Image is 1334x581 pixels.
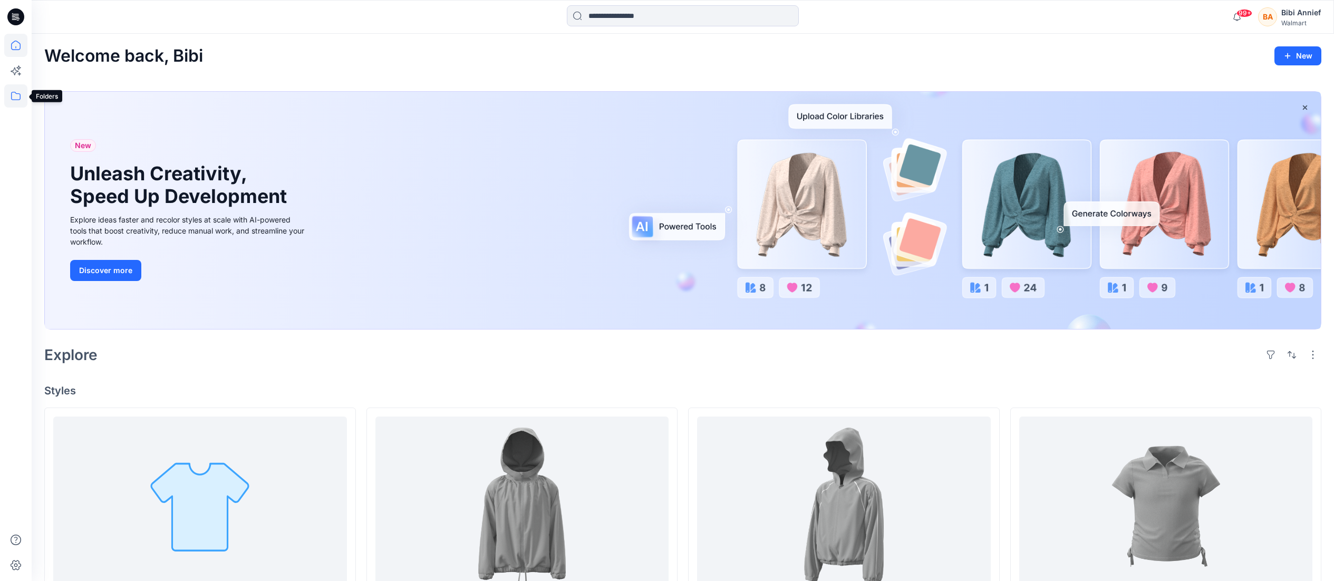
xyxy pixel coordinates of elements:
[44,384,1321,397] h4: Styles
[70,162,292,208] h1: Unleash Creativity, Speed Up Development
[70,260,141,281] button: Discover more
[1258,7,1277,26] div: BA
[1274,46,1321,65] button: New
[44,46,203,66] h2: Welcome back, Bibi
[1281,6,1321,19] div: Bibi Annief
[70,214,307,247] div: Explore ideas faster and recolor styles at scale with AI-powered tools that boost creativity, red...
[70,260,307,281] a: Discover more
[75,139,91,152] span: New
[1281,19,1321,27] div: Walmart
[1236,9,1252,17] span: 99+
[44,346,98,363] h2: Explore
